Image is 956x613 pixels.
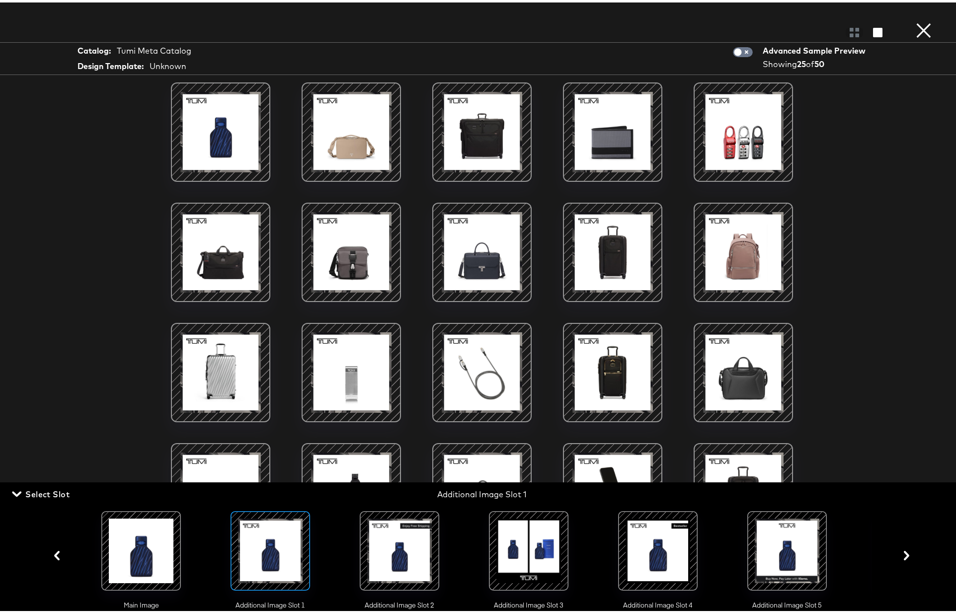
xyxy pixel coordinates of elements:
[797,57,806,67] strong: 25
[327,486,637,498] div: Additional Image Slot 1
[78,58,144,70] strong: Design Template:
[221,598,320,608] span: Additional Image Slot 1
[150,58,186,70] div: Unknown
[763,56,869,68] div: Showing of
[14,485,70,499] span: Select Slot
[117,43,191,54] div: Tumi Meta Catalog
[814,57,824,67] strong: 50
[608,598,708,608] span: Additional Image Slot 4
[763,43,869,54] div: Advanced Sample Preview
[350,598,449,608] span: Additional Image Slot 2
[78,43,111,54] strong: Catalog:
[737,598,837,608] span: Additional Image Slot 5
[479,598,578,608] span: Additional Image Slot 3
[10,485,74,499] button: Select Slot
[91,598,191,608] span: Main Image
